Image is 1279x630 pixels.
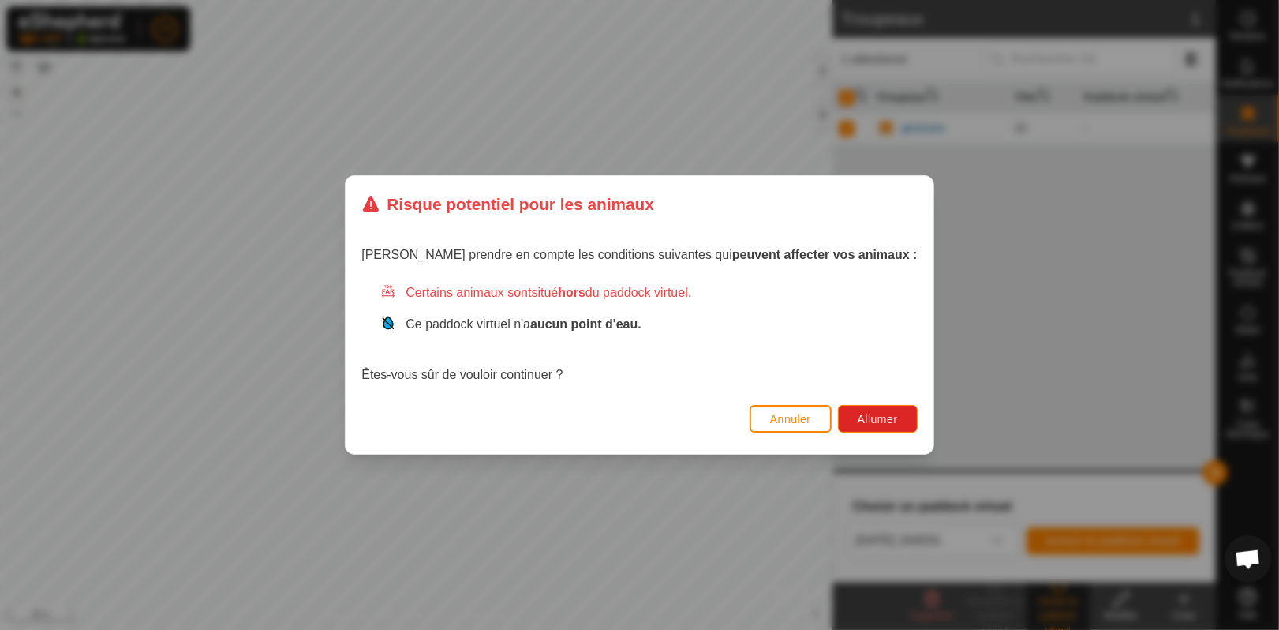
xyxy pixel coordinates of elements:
[361,283,917,384] div: Êtes-vous sûr de vouloir continuer ?
[532,286,692,299] span: situé du paddock virtuel.
[361,248,917,261] span: [PERSON_NAME] prendre en compte les conditions suivantes qui
[838,405,918,433] button: Allumer
[732,248,918,261] strong: peuvent affecter vos animaux :
[380,283,917,302] div: Certains animaux sont
[1225,535,1272,583] div: Ouvrir le chat
[406,317,641,331] span: Ce paddock virtuel n'a
[750,405,832,433] button: Annuler
[361,192,654,216] div: Risque potentiel pour les animaux
[858,413,898,426] span: Allumer
[530,317,641,331] strong: aucun point d'eau.
[770,413,811,426] span: Annuler
[558,286,585,299] strong: hors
